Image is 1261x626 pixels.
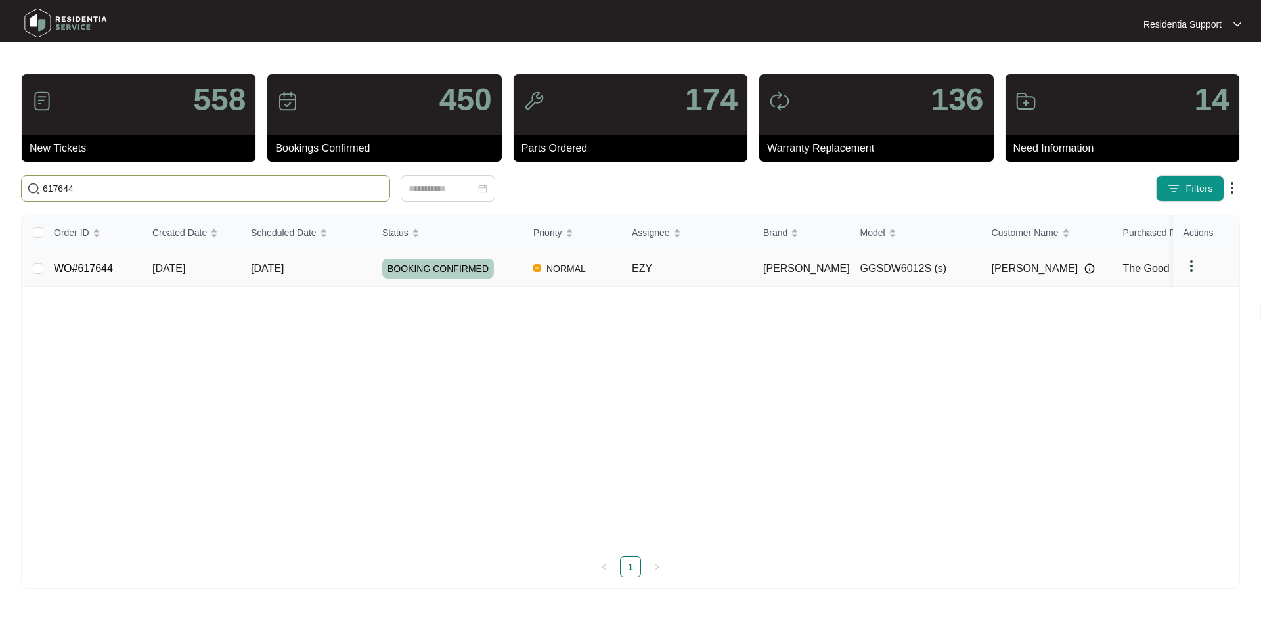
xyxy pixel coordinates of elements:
img: residentia service logo [20,3,112,43]
li: 1 [620,556,641,577]
img: dropdown arrow [1224,180,1240,196]
p: 558 [193,84,246,116]
th: Priority [523,215,621,250]
button: filter iconFilters [1156,175,1224,202]
span: [PERSON_NAME] [992,261,1078,277]
span: Scheduled Date [251,225,317,240]
li: Previous Page [594,556,615,577]
button: right [646,556,667,577]
span: Priority [533,225,562,240]
li: Next Page [646,556,667,577]
img: icon [523,91,544,112]
th: Model [850,215,981,250]
span: Status [382,225,409,240]
p: New Tickets [30,141,255,156]
span: Model [860,225,885,240]
th: Order ID [43,215,142,250]
span: Filters [1185,182,1213,196]
p: 174 [685,84,738,116]
th: Actions [1173,215,1239,250]
span: right [653,563,661,571]
span: Order ID [54,225,89,240]
th: Brand [753,215,850,250]
p: Bookings Confirmed [275,141,501,156]
p: 14 [1195,84,1229,116]
p: 136 [931,84,983,116]
span: left [600,563,608,571]
p: Warranty Replacement [767,141,993,156]
span: [DATE] [251,263,284,274]
span: BOOKING CONFIRMED [382,259,494,279]
span: Assignee [632,225,670,240]
span: Created Date [152,225,207,240]
th: Created Date [142,215,240,250]
span: Customer Name [992,225,1059,240]
button: left [594,556,615,577]
div: EZY [632,261,753,277]
img: icon [32,91,53,112]
img: Info icon [1084,263,1095,274]
span: Brand [763,225,787,240]
p: Need Information [1013,141,1239,156]
img: filter icon [1167,182,1180,195]
img: Vercel Logo [533,264,541,272]
th: Scheduled Date [240,215,372,250]
img: icon [277,91,298,112]
span: NORMAL [541,261,591,277]
th: Assignee [621,215,753,250]
span: The Good Guys [1123,263,1197,274]
img: search-icon [27,182,40,195]
p: Residentia Support [1143,18,1222,31]
span: [DATE] [152,263,185,274]
input: Search by Order Id, Assignee Name, Customer Name, Brand and Model [43,181,384,196]
th: Customer Name [981,215,1113,250]
span: [PERSON_NAME] [763,263,850,274]
a: 1 [621,557,640,577]
a: WO#617644 [54,263,113,274]
img: icon [1015,91,1036,112]
th: Status [372,215,523,250]
p: Parts Ordered [521,141,747,156]
td: GGSDW6012S (s) [850,250,981,287]
img: dropdown arrow [1184,258,1199,274]
th: Purchased From [1113,215,1244,250]
img: icon [769,91,790,112]
p: 450 [439,84,492,116]
span: Purchased From [1123,225,1191,240]
img: dropdown arrow [1233,21,1241,28]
